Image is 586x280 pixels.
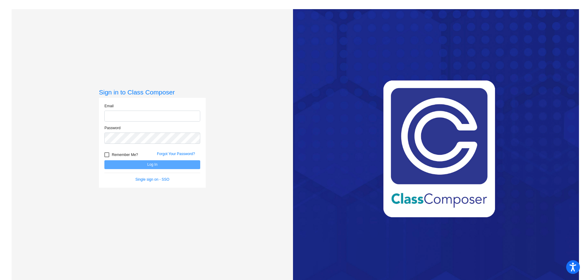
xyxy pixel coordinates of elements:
label: Password [104,125,121,131]
h3: Sign in to Class Composer [99,88,206,96]
button: Log In [104,160,200,169]
a: Single sign on - SSO [136,177,169,182]
a: Forgot Your Password? [157,152,195,156]
label: Email [104,103,114,109]
span: Remember Me? [112,151,138,158]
